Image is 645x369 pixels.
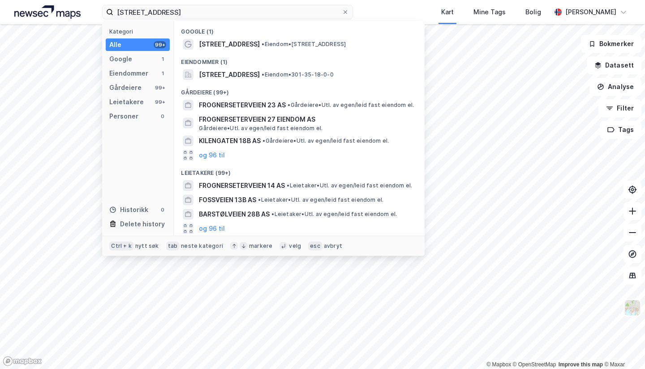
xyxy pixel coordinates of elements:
[135,242,159,250] div: nytt søk
[308,242,322,250] div: esc
[154,98,166,106] div: 99+
[262,41,346,48] span: Eiendom • [STREET_ADDRESS]
[624,299,641,316] img: Z
[199,69,260,80] span: [STREET_ADDRESS]
[598,99,641,117] button: Filter
[113,5,342,19] input: Søk på adresse, matrikkel, gårdeiere, leietakere eller personer
[258,196,383,204] span: Leietaker • Utl. av egen/leid fast eiendom el.
[199,180,285,191] span: FROGNERSETERVEIEN 14 AS
[262,41,264,47] span: •
[109,82,142,93] div: Gårdeiere
[271,211,397,218] span: Leietaker • Utl. av egen/leid fast eiendom el.
[258,196,261,203] span: •
[109,242,133,250] div: Ctrl + k
[249,242,272,250] div: markere
[199,114,414,125] span: FROGNERSETERVEIEN 27 EIENDOM AS
[600,121,641,139] button: Tags
[174,82,425,98] div: Gårdeiere (99+)
[199,223,225,234] button: og 96 til
[159,70,166,77] div: 1
[159,206,166,213] div: 0
[174,21,425,37] div: Google (1)
[262,71,264,78] span: •
[154,41,166,48] div: 99+
[324,242,342,250] div: avbryt
[174,51,425,68] div: Eiendommer (1)
[271,211,274,217] span: •
[441,7,454,17] div: Kart
[600,326,645,369] div: Kontrollprogram for chat
[181,242,223,250] div: neste kategori
[589,78,641,96] button: Analyse
[199,209,270,220] span: BARSTØLVEIEN 28B AS
[288,102,290,108] span: •
[565,7,616,17] div: [PERSON_NAME]
[166,242,180,250] div: tab
[288,102,414,109] span: Gårdeiere • Utl. av egen/leid fast eiendom el.
[154,84,166,91] div: 99+
[262,137,265,144] span: •
[199,39,260,50] span: [STREET_ADDRESS]
[287,182,412,189] span: Leietaker • Utl. av egen/leid fast eiendom el.
[109,68,148,79] div: Eiendommer
[120,219,165,229] div: Delete history
[587,56,641,74] button: Datasett
[199,150,225,161] button: og 96 til
[109,111,138,122] div: Personer
[199,100,286,110] span: FROGNERSETERVEIEN 23 AS
[262,137,389,144] span: Gårdeiere • Utl. av egen/leid fast eiendom el.
[559,361,603,368] a: Improve this map
[600,326,645,369] iframe: Chat Widget
[109,28,170,35] div: Kategori
[174,162,425,178] div: Leietakere (99+)
[14,5,81,19] img: logo.a4113a55bc3d86da70a041830d287a7e.svg
[287,182,289,189] span: •
[109,39,121,50] div: Alle
[525,7,541,17] div: Bolig
[513,361,556,368] a: OpenStreetMap
[199,125,322,132] span: Gårdeiere • Utl. av egen/leid fast eiendom el.
[109,97,144,107] div: Leietakere
[199,195,256,205] span: FOSSVEIEN 13B AS
[199,136,261,146] span: KILENGATEN 18B AS
[109,204,148,215] div: Historikk
[159,55,166,63] div: 1
[289,242,301,250] div: velg
[3,356,42,366] a: Mapbox homepage
[109,54,132,64] div: Google
[473,7,506,17] div: Mine Tags
[486,361,511,368] a: Mapbox
[262,71,333,78] span: Eiendom • 301-35-18-0-0
[159,113,166,120] div: 0
[581,35,641,53] button: Bokmerker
